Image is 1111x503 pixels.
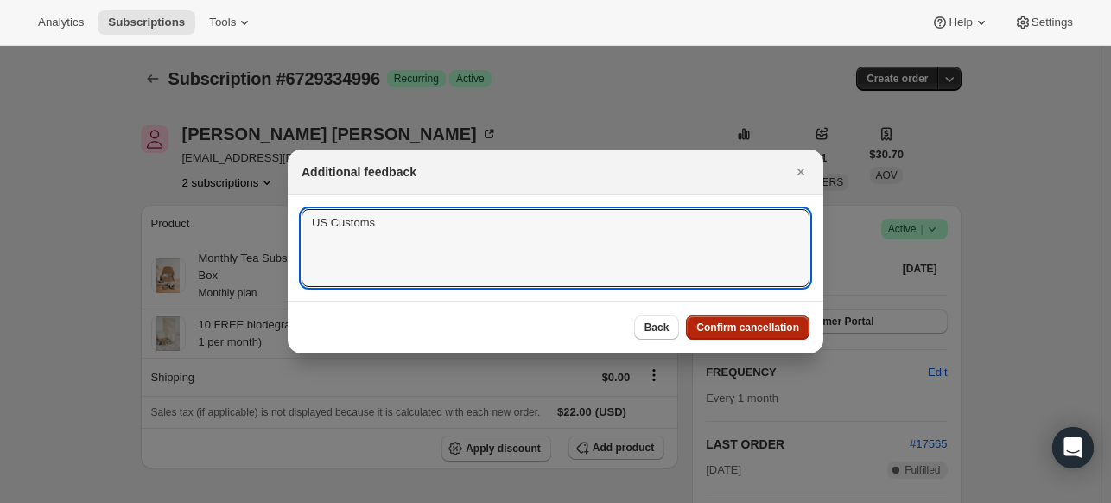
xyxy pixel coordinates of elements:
[921,10,1000,35] button: Help
[634,315,680,340] button: Back
[949,16,972,29] span: Help
[98,10,195,35] button: Subscriptions
[1004,10,1083,35] button: Settings
[38,16,84,29] span: Analytics
[209,16,236,29] span: Tools
[696,321,799,334] span: Confirm cancellation
[644,321,670,334] span: Back
[302,163,416,181] h2: Additional feedback
[302,209,809,287] textarea: US Customs
[1052,427,1094,468] div: Open Intercom Messenger
[789,160,813,184] button: Close
[108,16,185,29] span: Subscriptions
[1032,16,1073,29] span: Settings
[686,315,809,340] button: Confirm cancellation
[28,10,94,35] button: Analytics
[199,10,263,35] button: Tools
